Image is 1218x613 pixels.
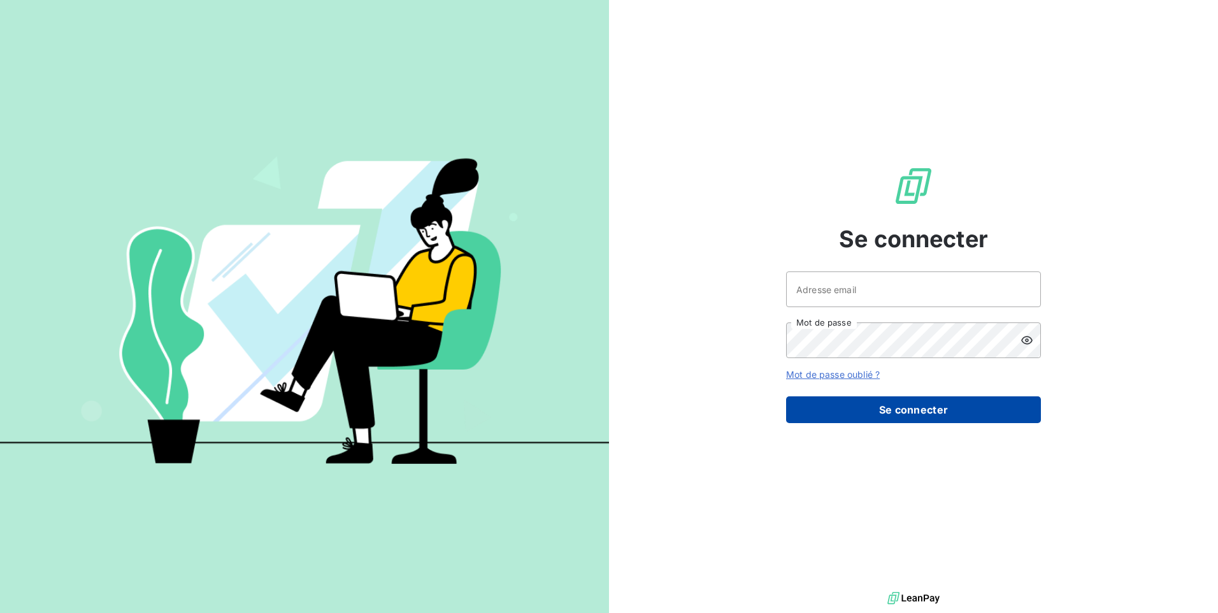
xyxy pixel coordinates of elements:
[893,166,934,206] img: Logo LeanPay
[887,589,940,608] img: logo
[786,369,880,380] a: Mot de passe oublié ?
[786,271,1041,307] input: placeholder
[839,222,988,256] span: Se connecter
[786,396,1041,423] button: Se connecter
